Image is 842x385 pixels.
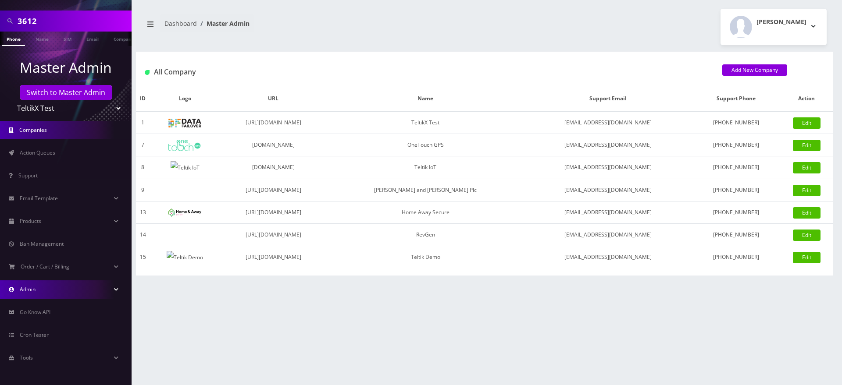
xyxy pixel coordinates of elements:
[168,119,201,127] img: TeltikX Test
[692,201,780,223] td: [PHONE_NUMBER]
[780,86,833,112] th: Action
[692,134,780,156] td: [PHONE_NUMBER]
[20,308,50,316] span: Go Know API
[524,223,692,246] td: [EMAIL_ADDRESS][DOMAIN_NAME]
[692,86,780,112] th: Support Phone
[327,201,524,223] td: Home Away Secure
[524,112,692,134] td: [EMAIL_ADDRESS][DOMAIN_NAME]
[220,201,327,223] td: [URL][DOMAIN_NAME]
[220,86,327,112] th: URL
[793,230,821,241] a: Edit
[145,68,709,76] h1: All Company
[327,112,524,134] td: TeltikX Test
[136,246,150,268] td: 15
[220,223,327,246] td: [URL][DOMAIN_NAME]
[82,32,103,45] a: Email
[20,240,64,247] span: Ban Management
[20,194,58,202] span: Email Template
[692,112,780,134] td: [PHONE_NUMBER]
[20,217,41,225] span: Products
[18,172,38,179] span: Support
[220,246,327,268] td: [URL][DOMAIN_NAME]
[793,140,821,151] a: Edit
[220,112,327,134] td: [URL][DOMAIN_NAME]
[327,86,524,112] th: Name
[136,156,150,179] td: 8
[20,331,49,339] span: Cron Tester
[20,85,112,100] a: Switch to Master Admin
[692,223,780,246] td: [PHONE_NUMBER]
[143,14,478,39] nav: breadcrumb
[19,126,47,134] span: Companies
[197,19,250,28] li: Master Admin
[150,86,220,112] th: Logo
[692,179,780,201] td: [PHONE_NUMBER]
[18,13,129,29] input: Search in Company
[793,117,821,129] a: Edit
[2,32,25,46] a: Phone
[327,246,524,268] td: Teltik Demo
[20,354,33,361] span: Tools
[168,140,201,151] img: OneTouch GPS
[524,156,692,179] td: [EMAIL_ADDRESS][DOMAIN_NAME]
[524,179,692,201] td: [EMAIL_ADDRESS][DOMAIN_NAME]
[327,223,524,246] td: RevGen
[756,18,806,26] h2: [PERSON_NAME]
[793,185,821,196] a: Edit
[524,134,692,156] td: [EMAIL_ADDRESS][DOMAIN_NAME]
[136,86,150,112] th: ID
[109,32,139,45] a: Company
[220,156,327,179] td: [DOMAIN_NAME]
[20,149,55,156] span: Action Queues
[171,161,200,174] img: Teltik IoT
[136,112,150,134] td: 1
[136,223,150,246] td: 14
[136,179,150,201] td: 9
[21,263,69,270] span: Order / Cart / Billing
[145,70,150,75] img: All Company
[524,246,692,268] td: [EMAIL_ADDRESS][DOMAIN_NAME]
[524,86,692,112] th: Support Email
[164,19,197,28] a: Dashboard
[20,286,36,293] span: Admin
[692,156,780,179] td: [PHONE_NUMBER]
[722,64,787,76] a: Add New Company
[220,134,327,156] td: [DOMAIN_NAME]
[692,246,780,268] td: [PHONE_NUMBER]
[59,32,76,45] a: SIM
[793,162,821,173] a: Edit
[327,134,524,156] td: OneTouch GPS
[136,201,150,223] td: 13
[327,179,524,201] td: [PERSON_NAME] and [PERSON_NAME] Plc
[167,251,203,264] img: Teltik Demo
[793,252,821,263] a: Edit
[136,134,150,156] td: 7
[524,201,692,223] td: [EMAIL_ADDRESS][DOMAIN_NAME]
[793,207,821,219] a: Edit
[168,208,201,217] img: Home Away Secure
[220,179,327,201] td: [URL][DOMAIN_NAME]
[327,156,524,179] td: Teltik IoT
[31,32,53,45] a: Name
[721,9,827,45] button: [PERSON_NAME]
